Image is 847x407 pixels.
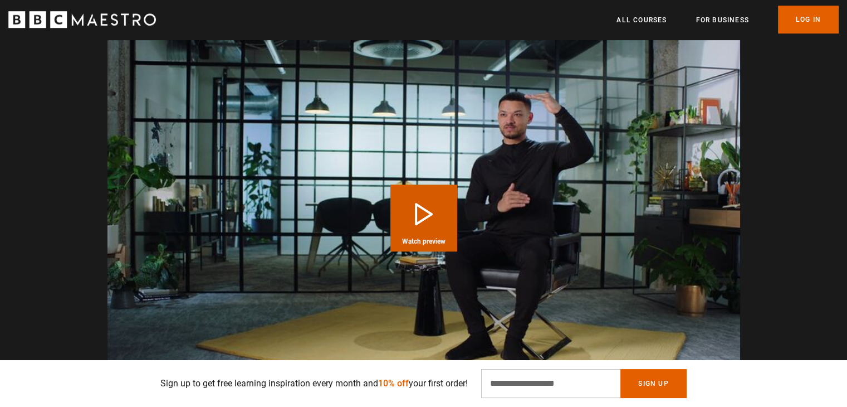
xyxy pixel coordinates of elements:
video-js: Video Player [107,40,740,396]
span: Watch preview [402,238,445,245]
button: Sign Up [620,369,686,398]
a: Log In [778,6,839,33]
a: For business [696,14,748,26]
a: All Courses [616,14,667,26]
span: 10% off [378,378,409,389]
p: Sign up to get free learning inspiration every month and your first order! [160,377,468,390]
nav: Primary [616,6,839,33]
button: Play Course overview for The 16 Steps to Start and Scale a Multi-Million-Dollar Business with Ste... [390,185,457,251]
svg: BBC Maestro [8,11,156,28]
